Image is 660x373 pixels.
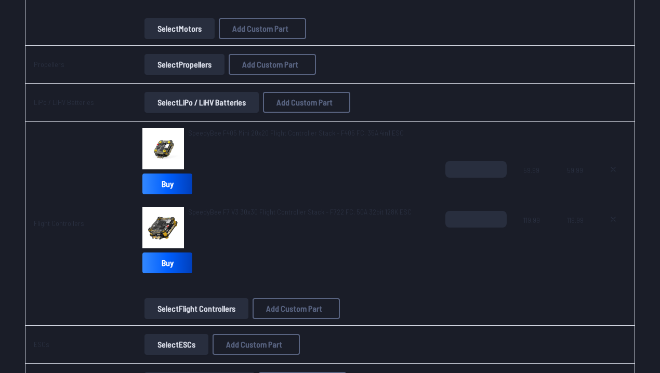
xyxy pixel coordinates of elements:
[144,334,208,355] button: SelectESCs
[263,92,350,113] button: Add Custom Part
[188,128,404,138] a: SpeedyBee F405 Mini 20x20 Flight Controller Stack - F405 FC, 35A 4in1 ESC
[142,174,192,194] a: Buy
[219,18,306,39] button: Add Custom Part
[567,211,584,261] span: 119.99
[142,92,261,113] a: SelectLiPo / LiHV Batteries
[226,340,282,349] span: Add Custom Part
[523,161,550,211] span: 59.99
[523,211,550,261] span: 119.99
[229,54,316,75] button: Add Custom Part
[266,304,322,313] span: Add Custom Part
[142,298,250,319] a: SelectFlight Controllers
[142,128,184,169] img: image
[142,252,192,273] a: Buy
[142,207,184,248] img: image
[276,98,333,106] span: Add Custom Part
[188,128,404,137] span: SpeedyBee F405 Mini 20x20 Flight Controller Stack - F405 FC, 35A 4in1 ESC
[144,298,248,319] button: SelectFlight Controllers
[34,340,49,349] a: ESCs
[188,207,412,216] span: SpeedyBee F7 V3 30x30 Flight Controller Stack - F722 FC, 50A 32bit 128K ESC
[213,334,300,355] button: Add Custom Part
[34,98,94,106] a: LiPo / LiHV Batteries
[253,298,340,319] button: Add Custom Part
[142,54,227,75] a: SelectPropellers
[567,161,584,211] span: 59.99
[232,24,288,33] span: Add Custom Part
[144,18,215,39] button: SelectMotors
[142,334,210,355] a: SelectESCs
[144,92,259,113] button: SelectLiPo / LiHV Batteries
[34,219,84,228] a: Flight Controllers
[144,54,225,75] button: SelectPropellers
[188,207,412,217] a: SpeedyBee F7 V3 30x30 Flight Controller Stack - F722 FC, 50A 32bit 128K ESC
[242,60,298,69] span: Add Custom Part
[142,18,217,39] a: SelectMotors
[34,60,64,69] a: Propellers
